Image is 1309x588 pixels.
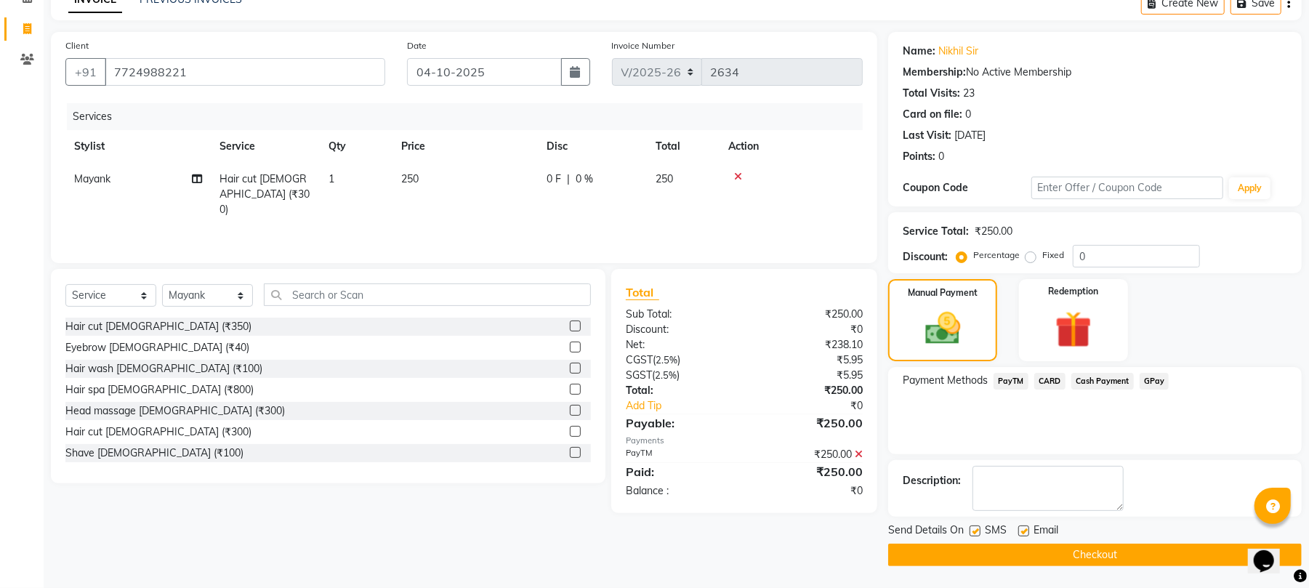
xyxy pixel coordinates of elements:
div: ₹250.00 [744,463,874,480]
a: Add Tip [615,398,766,414]
div: Net: [615,337,744,353]
th: Stylist [65,130,211,163]
div: ₹250.00 [744,307,874,322]
span: 2.5% [656,354,677,366]
div: ₹250.00 [975,224,1012,239]
label: Percentage [973,249,1020,262]
div: Description: [903,473,961,488]
th: Total [647,130,720,163]
span: CARD [1034,373,1066,390]
div: 0 [938,149,944,164]
span: GPay [1140,373,1169,390]
div: ₹250.00 [744,414,874,432]
input: Enter Offer / Coupon Code [1031,177,1223,199]
div: Services [67,103,874,130]
div: ( ) [615,368,744,383]
div: PayTM [615,447,744,462]
span: SMS [985,523,1007,541]
span: 0 % [576,172,593,187]
span: 0 F [547,172,561,187]
div: Total: [615,383,744,398]
span: Cash Payment [1071,373,1134,390]
img: _cash.svg [914,308,972,349]
a: Nikhil Sir [938,44,978,59]
div: Eyebrow [DEMOGRAPHIC_DATA] (₹40) [65,340,249,355]
div: Last Visit: [903,128,951,143]
div: Card on file: [903,107,962,122]
label: Client [65,39,89,52]
span: 2.5% [655,369,677,381]
label: Invoice Number [612,39,675,52]
div: ₹0 [766,398,874,414]
span: | [567,172,570,187]
div: Coupon Code [903,180,1031,196]
div: Hair spa [DEMOGRAPHIC_DATA] (₹800) [65,382,254,398]
span: Send Details On [888,523,964,541]
div: Head massage [DEMOGRAPHIC_DATA] (₹300) [65,403,285,419]
label: Date [407,39,427,52]
button: Apply [1229,177,1270,199]
button: +91 [65,58,106,86]
div: Name: [903,44,935,59]
th: Action [720,130,863,163]
img: _gift.svg [1044,307,1103,353]
span: 1 [329,172,334,185]
input: Search or Scan [264,283,591,306]
span: SGST [626,368,652,382]
div: ₹0 [744,322,874,337]
div: No Active Membership [903,65,1287,80]
div: Service Total: [903,224,969,239]
div: Shave [DEMOGRAPHIC_DATA] (₹100) [65,446,243,461]
div: Hair cut [DEMOGRAPHIC_DATA] (₹350) [65,319,251,334]
div: ₹250.00 [744,383,874,398]
div: 0 [965,107,971,122]
label: Redemption [1048,285,1098,298]
div: Discount: [903,249,948,265]
span: CGST [626,353,653,366]
div: ₹5.95 [744,353,874,368]
div: [DATE] [954,128,986,143]
th: Service [211,130,320,163]
div: ₹5.95 [744,368,874,383]
div: Discount: [615,322,744,337]
th: Disc [538,130,647,163]
div: Hair wash [DEMOGRAPHIC_DATA] (₹100) [65,361,262,376]
label: Manual Payment [908,286,978,299]
div: Membership: [903,65,966,80]
iframe: chat widget [1248,530,1294,573]
div: 23 [963,86,975,101]
span: 250 [401,172,419,185]
div: Paid: [615,463,744,480]
div: ₹250.00 [744,447,874,462]
th: Qty [320,130,392,163]
div: Total Visits: [903,86,960,101]
span: Hair cut [DEMOGRAPHIC_DATA] (₹300) [219,172,310,216]
input: Search by Name/Mobile/Email/Code [105,58,385,86]
div: Balance : [615,483,744,499]
span: Email [1034,523,1058,541]
div: ₹0 [744,483,874,499]
div: Payable: [615,414,744,432]
span: PayTM [994,373,1028,390]
button: Checkout [888,544,1302,566]
div: Payments [626,435,863,447]
span: Payment Methods [903,373,988,388]
div: Sub Total: [615,307,744,322]
div: ₹238.10 [744,337,874,353]
span: Total [626,285,659,300]
th: Price [392,130,538,163]
div: ( ) [615,353,744,368]
span: Mayank [74,172,110,185]
span: 250 [656,172,673,185]
div: Points: [903,149,935,164]
div: Hair cut [DEMOGRAPHIC_DATA] (₹300) [65,424,251,440]
label: Fixed [1042,249,1064,262]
